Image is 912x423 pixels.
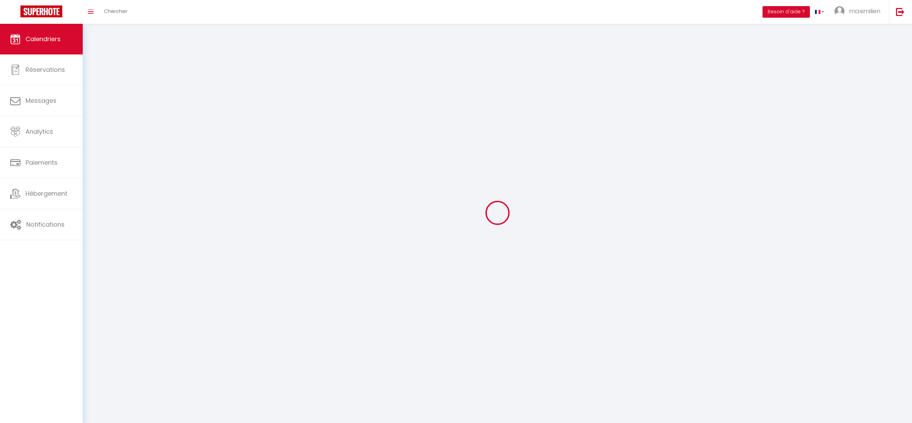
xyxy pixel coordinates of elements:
[26,127,53,136] span: Analytics
[896,7,905,16] img: logout
[26,220,65,229] span: Notifications
[20,5,62,17] img: Super Booking
[26,158,58,167] span: Paiements
[26,65,65,74] span: Réservations
[26,96,57,105] span: Messages
[26,35,61,43] span: Calendriers
[834,6,845,16] img: ...
[26,189,67,198] span: Hébergement
[849,7,880,15] span: maximilien
[104,7,127,15] span: Chercher
[763,6,810,18] button: Besoin d'aide ?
